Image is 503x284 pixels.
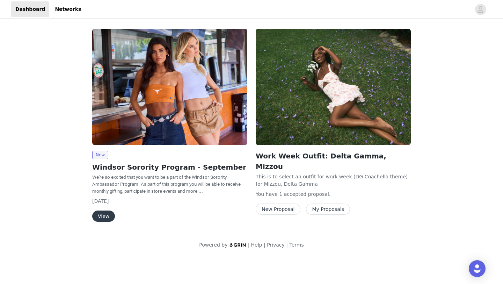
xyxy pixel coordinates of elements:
[11,1,49,17] a: Dashboard
[289,242,304,248] a: Terms
[92,211,115,222] button: View
[256,29,411,145] img: Windsor
[229,243,247,247] img: logo
[199,242,227,248] span: Powered by
[248,242,250,248] span: |
[306,204,350,215] button: My Proposals
[92,29,247,145] img: Windsor
[51,1,85,17] a: Networks
[92,198,109,204] span: [DATE]
[256,191,411,198] p: You have 1 accepted proposal .
[92,151,108,159] span: New
[92,162,247,172] h2: Windsor Sorority Program - September
[92,175,241,194] span: We're so excited that you want to be a part of the Windsor Sorority Ambassador Program. As part o...
[477,4,484,15] div: avatar
[256,204,300,215] button: New Proposal
[264,242,265,248] span: |
[92,214,115,219] a: View
[286,242,288,248] span: |
[469,260,486,277] div: Open Intercom Messenger
[256,151,411,172] h2: Work Week Outfit: Delta Gamma, Mizzou
[267,242,285,248] a: Privacy
[256,173,411,188] p: This is to select an outfit for work week (DG Coachella theme) for Mizzou, Delta Gamma
[251,242,262,248] a: Help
